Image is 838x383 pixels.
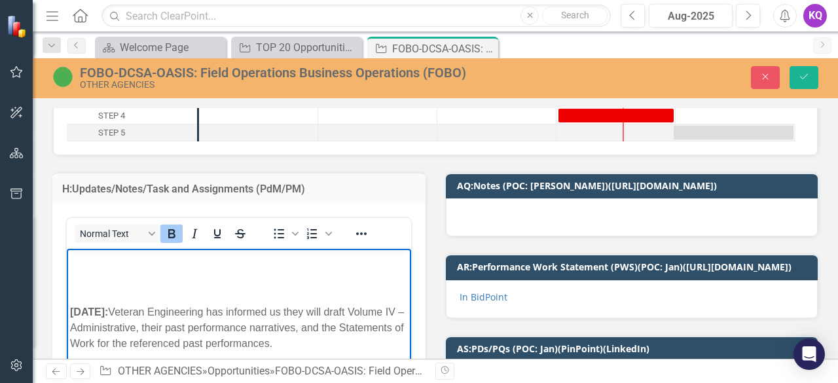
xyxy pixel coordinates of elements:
h3: H:Updates/Notes/Task and Assignments (PdM/PM) [62,183,416,195]
button: Search [542,7,608,25]
span: Normal Text [80,228,144,239]
a: In BidPoint [460,291,507,303]
h3: AS:PDs/PQs (POC: Jan)(PinPoint)(LinkedIn) [457,344,811,354]
div: Task: Start date: 2025-08-31 End date: 2025-09-30 [674,126,793,139]
button: KQ [803,4,827,27]
img: Active [52,66,73,87]
a: Opportunities [208,365,270,377]
div: Welcome Page [120,39,223,56]
div: STEP 5 [98,124,125,141]
div: OTHER AGENCIES [80,80,477,90]
div: TOP 20 Opportunities ([DATE] Process) [256,39,359,56]
div: Numbered list [301,225,334,243]
div: FOBO-DCSA-OASIS: Field Operations Business Operations (FOBO) [80,65,477,80]
a: TOP 20 Opportunities ([DATE] Process) [234,39,359,56]
div: STEP 5 [67,124,197,141]
a: OTHER AGENCIES [118,365,202,377]
div: Open Intercom Messenger [793,338,825,370]
p: Amendment 1 was released, and the new Proposal Due Date is: [3,208,341,239]
div: Task: Start date: 2025-08-01 End date: 2025-08-31 [67,107,197,124]
button: Aug-2025 [649,4,733,27]
h3: AQ:Notes (POC: [PERSON_NAME])([URL][DOMAIN_NAME]) [457,181,811,191]
strong: [DATE]: [3,210,41,221]
button: Underline [206,225,228,243]
button: Italic [183,225,206,243]
div: STEP 4 [98,107,125,124]
div: Task: Start date: 2025-08-01 End date: 2025-08-31 [558,109,674,122]
button: Block Normal Text [75,225,160,243]
div: FOBO-DCSA-OASIS: Field Operations Business Operations (FOBO) [392,41,495,57]
span: Search [561,10,589,20]
div: Task: Start date: 2025-08-31 End date: 2025-09-30 [67,124,197,141]
h3: AR:Performance Work Statement (PWS)(POC: Jan)([URL][DOMAIN_NAME]) [457,262,811,272]
input: Search ClearPoint... [101,5,611,27]
button: Reveal or hide additional toolbar items [350,225,373,243]
em: [DATE] 4:00 PM EST. [3,225,106,236]
div: STEP 4 [67,107,197,124]
button: Strikethrough [229,225,251,243]
a: Welcome Page [98,39,223,56]
div: Aug-2025 [653,9,728,24]
button: Bold [160,225,183,243]
div: » » [99,364,426,379]
img: ClearPoint Strategy [7,14,29,37]
div: FOBO-DCSA-OASIS: Field Operations Business Operations (FOBO) [275,365,578,377]
div: Bullet list [268,225,301,243]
